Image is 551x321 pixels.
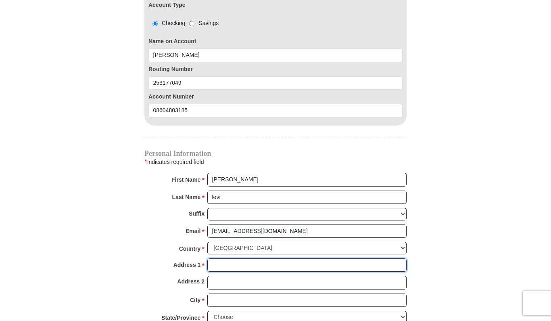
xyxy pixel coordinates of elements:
strong: First Name [171,174,200,185]
strong: Last Name [172,191,201,203]
strong: Suffix [189,208,205,219]
div: Indicates required field [144,157,407,167]
strong: Country [179,243,201,254]
strong: City [190,294,200,306]
label: Account Number [148,92,403,101]
h4: Personal Information [144,150,407,157]
strong: Address 1 [173,259,201,271]
label: Routing Number [148,65,403,73]
label: Name on Account [148,37,403,46]
label: Account Type [148,1,186,9]
strong: Address 2 [177,276,205,287]
div: Checking Savings [148,19,219,27]
strong: Email [186,225,200,237]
